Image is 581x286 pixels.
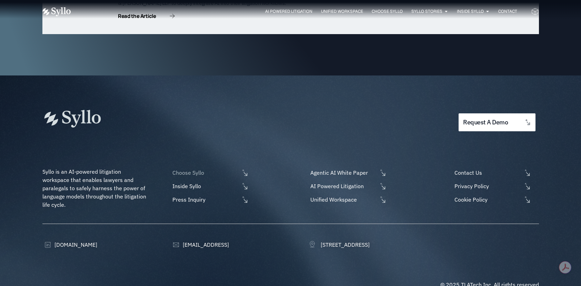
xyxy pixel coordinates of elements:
nav: Menu [84,8,517,15]
a: Cookie Policy [453,195,539,204]
a: Privacy Policy [453,182,539,190]
span: Inside Syllo [171,182,240,190]
a: AI Powered Litigation [309,182,387,190]
a: Inside Syllo [457,8,484,14]
span: AI Powered Litigation [309,182,378,190]
div: Menu Toggle [84,8,517,15]
img: Vector [42,7,71,16]
span: [EMAIL_ADDRESS] [181,241,229,249]
span: [DOMAIN_NAME] [53,241,97,249]
a: [DOMAIN_NAME] [42,241,97,249]
span: Privacy Policy [453,182,522,190]
a: Unified Workspace [309,195,387,204]
a: [STREET_ADDRESS] [309,241,370,249]
span: Syllo is an AI-powered litigation workspace that enables lawyers and paralegals to safely harness... [42,168,148,208]
a: Press Inquiry [171,195,249,204]
a: Unified Workspace [321,8,363,14]
a: AI Powered Litigation [265,8,312,14]
a: Syllo Stories [411,8,442,14]
span: [STREET_ADDRESS] [319,241,370,249]
a: Contact [498,8,517,14]
span: Agentic AI White Paper [309,168,378,177]
span: Cookie Policy [453,195,522,204]
a: Contact Us [453,168,539,177]
a: Choose Syllo [171,168,249,177]
span: Choose Syllo [171,168,240,177]
span: Contact Us [453,168,522,177]
a: Choose Syllo [372,8,403,14]
span: request a demo [463,119,508,126]
a: Inside Syllo [171,182,249,190]
a: request a demo [459,113,535,132]
a: Agentic AI White Paper [309,168,387,177]
span: Press Inquiry [171,195,240,204]
a: [EMAIL_ADDRESS] [171,241,229,249]
span: Unified Workspace [309,195,378,204]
